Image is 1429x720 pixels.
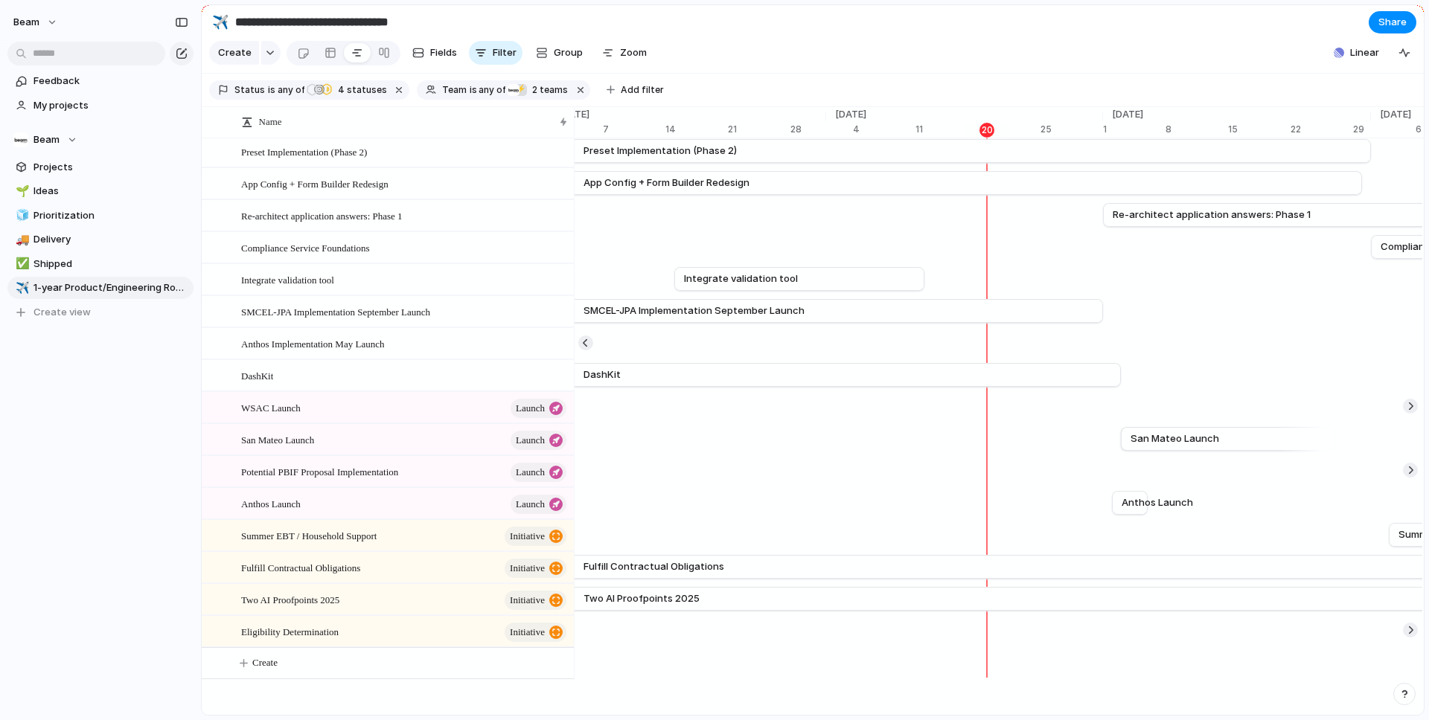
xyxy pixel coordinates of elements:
span: My projects [33,98,188,113]
span: Compliance Service Foundations [241,239,370,256]
button: Beam [7,10,65,34]
div: 🧊 [16,207,26,224]
span: App Config + Form Builder Redesign [241,175,389,192]
button: Create [209,41,259,65]
button: launch [511,431,566,450]
div: ✈️ [212,12,228,32]
button: isany of [265,82,307,98]
span: Two AI Proofpoints 2025 [584,591,700,606]
span: Ideas [33,184,188,199]
div: 🌱 [16,183,26,200]
span: is [268,83,275,97]
a: Preset Implementation (Phase 2) [568,140,1361,162]
span: App Config + Form Builder Redesign [584,176,749,190]
button: Filter [469,41,522,65]
span: San Mateo Launch [1131,431,1219,446]
span: San Mateo Launch [241,431,314,448]
span: SMCEL-JPA Implementation September Launch [241,303,430,320]
a: Projects [7,156,194,179]
button: 🧊 [13,208,28,223]
span: Status [234,83,265,97]
button: Share [1369,11,1416,33]
span: Linear [1350,45,1379,60]
span: WSAC Launch [241,399,301,416]
button: Create view [7,301,194,324]
a: San Mateo Launch [1131,428,1326,450]
span: Re-architect application answers: Phase 1 [241,207,403,224]
div: 1 [1103,123,1166,136]
div: ✅Shipped [7,253,194,275]
div: 14 [665,123,728,136]
span: DashKit [584,367,621,382]
span: teams [528,83,568,97]
button: 🌱 [13,184,28,199]
button: Create [217,648,597,678]
span: DashKit [241,367,273,384]
span: any of [477,83,506,97]
button: ✈️ [208,10,232,34]
span: [DATE] [1103,107,1152,122]
span: Team [442,83,467,97]
span: [DATE] [826,107,875,122]
div: 7 [603,123,665,136]
a: Feedback [7,70,194,92]
span: Create [252,655,278,670]
span: Delivery [33,232,188,247]
span: Shipped [33,257,188,271]
button: Add filter [598,80,673,100]
span: launch [516,494,545,515]
button: Beam [7,129,194,151]
div: ✅ [16,255,26,272]
a: My projects [7,94,194,117]
span: Prioritization [33,208,188,223]
span: Anthos Launch [241,495,301,512]
button: launch [511,399,566,418]
a: 🌱Ideas [7,180,194,202]
span: Integrate validation tool [684,271,798,286]
div: 22 [1291,123,1353,136]
button: Fields [406,41,463,65]
span: launch [516,462,545,483]
button: 4 statuses [306,82,390,98]
span: statuses [333,83,387,97]
a: 🧊Prioritization [7,205,194,227]
button: ✈️ [13,280,28,295]
div: 15 [1228,123,1291,136]
span: Create [218,45,252,60]
span: Share [1378,15,1407,30]
span: Integrate validation tool [241,271,334,288]
button: initiative [505,559,566,578]
div: ✈️ [16,280,26,297]
span: initiative [510,590,545,611]
span: Beam [13,15,39,30]
span: [DATE] [1371,107,1420,122]
span: Eligibility Determination [241,623,339,640]
div: 🚚 [16,231,26,248]
a: DashKit [246,364,1111,386]
button: initiative [505,591,566,610]
div: 25 [1040,123,1103,136]
a: ✈️1-year Product/Engineering Roadmap [7,277,194,299]
button: 🚚 [13,232,28,247]
a: Integrate validation tool [684,268,915,290]
span: Name [259,115,282,129]
button: ⚡2 teams [507,82,571,98]
span: initiative [510,558,545,579]
a: 🚚Delivery [7,228,194,251]
div: 28 [790,123,826,136]
span: 1-year Product/Engineering Roadmap [33,280,188,295]
a: Anthos Launch [1122,492,1138,514]
div: ⚡ [515,84,527,96]
span: Zoom [620,45,647,60]
div: 4 [853,123,915,136]
div: 18 [978,123,1040,136]
button: launch [511,495,566,514]
div: 11 [915,123,978,136]
span: Summer EBT / Household Support [241,527,377,544]
button: initiative [505,623,566,642]
button: Group [528,41,590,65]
